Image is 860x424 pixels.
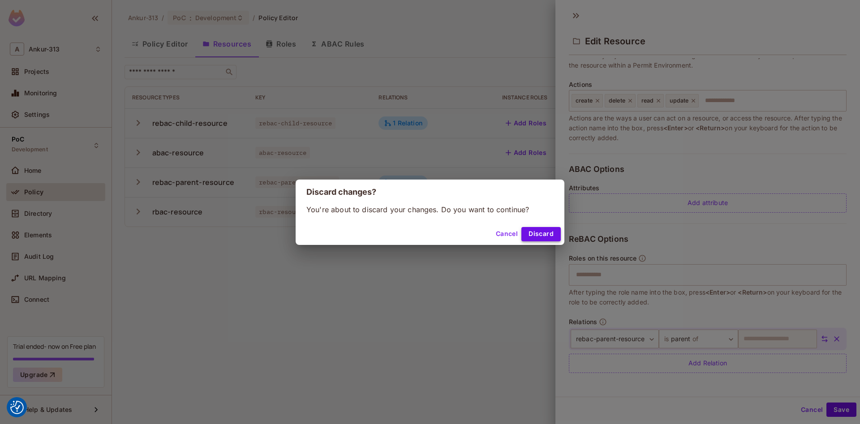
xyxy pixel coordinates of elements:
[306,205,554,214] p: You're about to discard your changes. Do you want to continue?
[10,401,24,414] img: Revisit consent button
[10,401,24,414] button: Consent Preferences
[296,180,564,205] h2: Discard changes?
[521,227,561,241] button: Discard
[492,227,521,241] button: Cancel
